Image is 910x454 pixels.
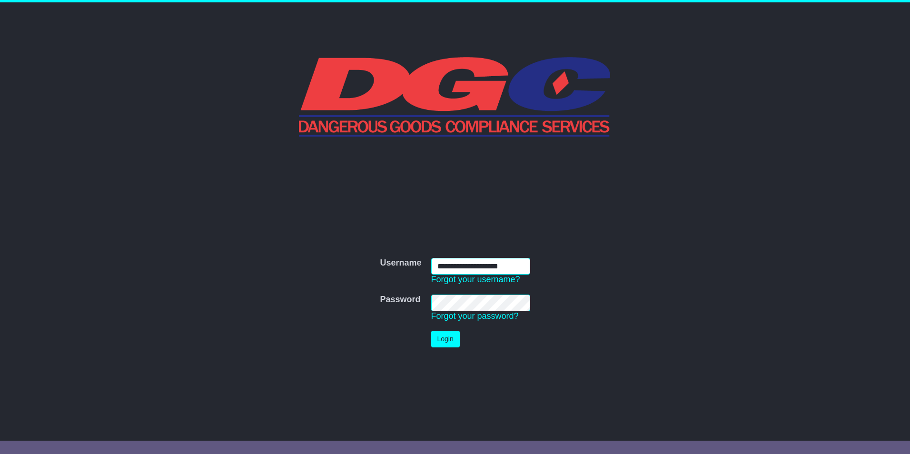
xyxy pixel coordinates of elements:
label: Username [380,258,421,268]
a: Forgot your username? [431,275,520,284]
button: Login [431,331,460,347]
img: DGC QLD [299,56,612,137]
a: Forgot your password? [431,311,519,321]
label: Password [380,295,420,305]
